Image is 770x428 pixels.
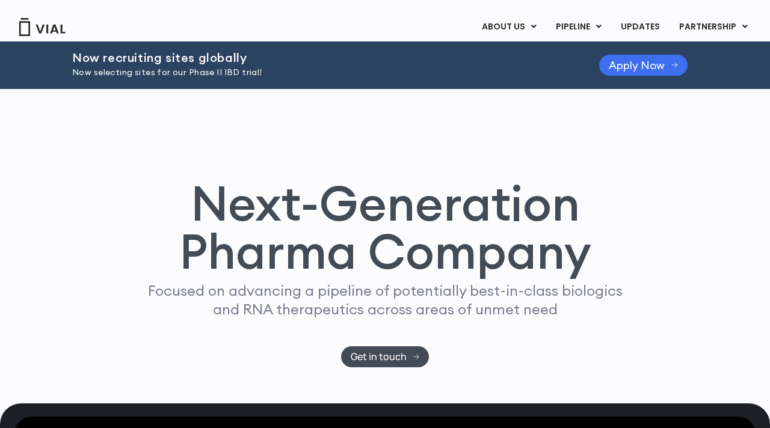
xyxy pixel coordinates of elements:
a: ABOUT USMenu Toggle [472,17,546,37]
a: PIPELINEMenu Toggle [546,17,611,37]
span: Get in touch [351,352,407,361]
p: Focused on advancing a pipeline of potentially best-in-class biologics and RNA therapeutics acros... [143,281,627,319]
img: Vial Logo [18,18,66,36]
span: Apply Now [609,61,665,70]
h2: Now recruiting sites globally [72,51,569,64]
a: Apply Now [599,55,688,76]
h1: Next-Generation Pharma Company [125,179,645,275]
a: Get in touch [341,346,430,367]
a: PARTNERSHIPMenu Toggle [670,17,757,37]
a: UPDATES [611,17,669,37]
p: Now selecting sites for our Phase II IBD trial! [72,66,569,79]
